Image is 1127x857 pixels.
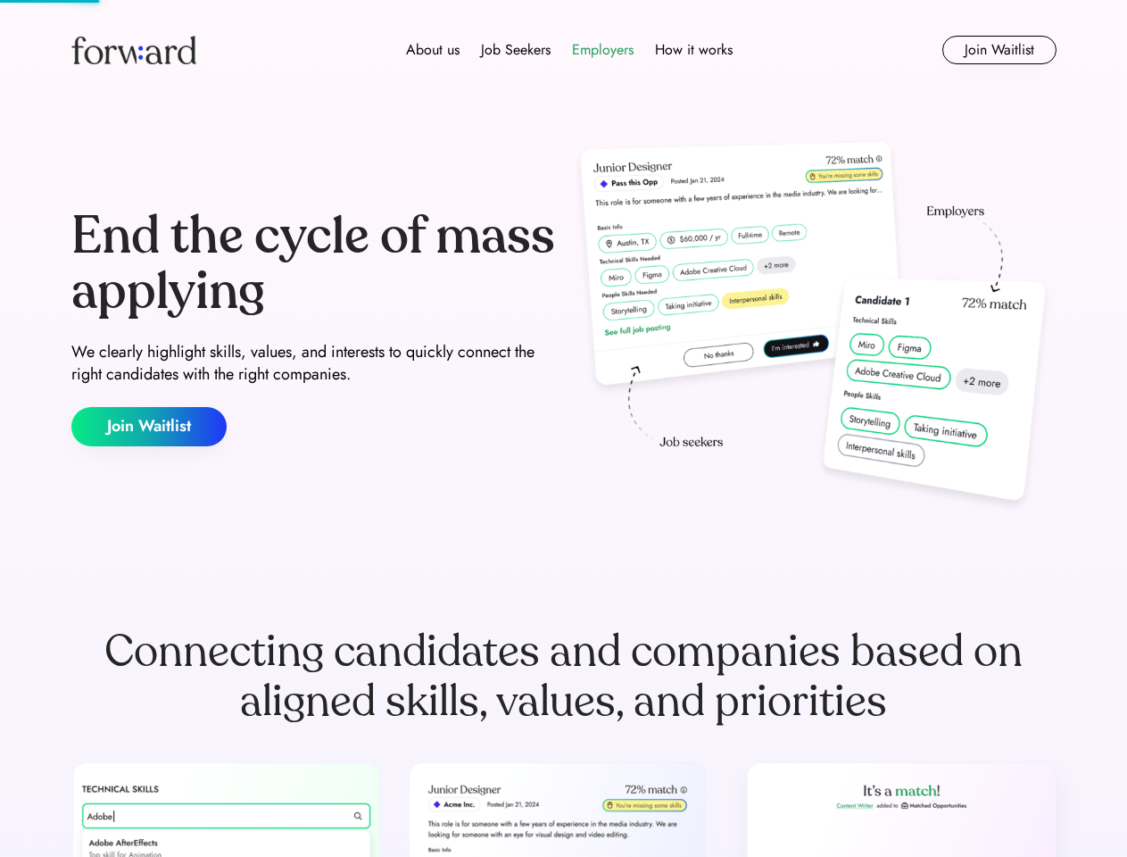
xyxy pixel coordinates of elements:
[71,407,227,446] button: Join Waitlist
[71,209,557,319] div: End the cycle of mass applying
[655,39,733,61] div: How it works
[406,39,460,61] div: About us
[571,136,1057,520] img: hero-image.png
[71,627,1057,727] div: Connecting candidates and companies based on aligned skills, values, and priorities
[572,39,634,61] div: Employers
[71,36,196,64] img: Forward logo
[71,341,557,386] div: We clearly highlight skills, values, and interests to quickly connect the right candidates with t...
[942,36,1057,64] button: Join Waitlist
[481,39,551,61] div: Job Seekers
